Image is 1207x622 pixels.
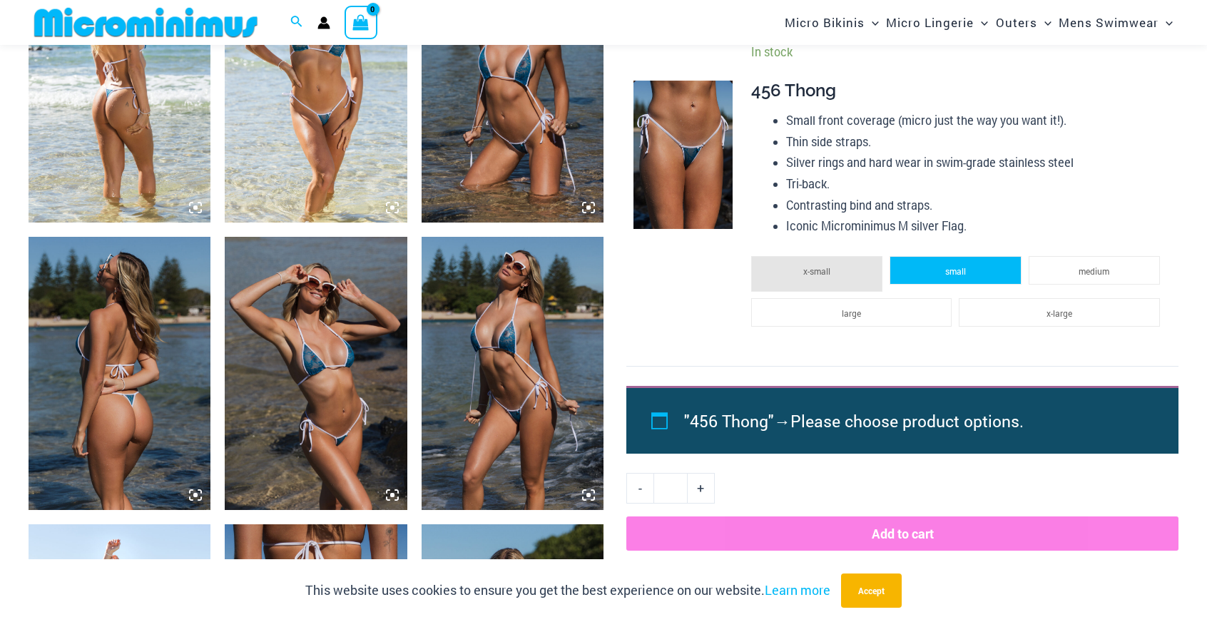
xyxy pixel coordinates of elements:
[751,44,1167,59] p: In stock
[225,237,407,510] img: Waves Breaking Ocean 312 Top 456 Bottom
[842,307,861,319] span: large
[751,298,952,327] li: large
[1059,4,1158,41] span: Mens Swimwear
[1079,265,1109,277] span: medium
[688,473,715,503] a: +
[959,298,1159,327] li: x-large
[790,410,1024,432] span: Please choose product options.
[786,215,1167,237] li: Iconic Microminimus M silver Flag.
[653,473,687,503] input: Product quantity
[996,4,1037,41] span: Outers
[803,265,830,277] span: x-small
[633,81,733,229] img: Waves Breaking Ocean 456 Bottom
[974,4,988,41] span: Menu Toggle
[29,6,263,39] img: MM SHOP LOGO FLAT
[29,237,210,510] img: Waves Breaking Ocean 312 Top 456 Bottom
[684,404,1146,437] li: →
[765,581,830,598] a: Learn more
[317,16,330,29] a: Account icon link
[841,573,902,608] button: Accept
[992,4,1055,41] a: OutersMenu ToggleMenu Toggle
[785,4,865,41] span: Micro Bikinis
[1029,256,1160,285] li: medium
[422,237,603,510] img: Waves Breaking Ocean 312 Top 456 Bottom
[345,6,377,39] a: View Shopping Cart, empty
[886,4,974,41] span: Micro Lingerie
[786,110,1167,131] li: Small front coverage (micro just the way you want it!).
[786,152,1167,173] li: Silver rings and hard wear in swim-grade stainless steel
[751,256,882,292] li: x-small
[626,473,653,503] a: -
[945,265,966,277] span: small
[865,4,879,41] span: Menu Toggle
[779,2,1178,43] nav: Site Navigation
[781,4,882,41] a: Micro BikinisMenu ToggleMenu Toggle
[890,256,1021,285] li: small
[786,195,1167,216] li: Contrasting bind and straps.
[786,131,1167,153] li: Thin side straps.
[786,173,1167,195] li: Tri-back.
[1055,4,1176,41] a: Mens SwimwearMenu ToggleMenu Toggle
[684,410,774,432] span: "456 Thong"
[305,580,830,601] p: This website uses cookies to ensure you get the best experience on our website.
[1037,4,1051,41] span: Menu Toggle
[290,14,303,32] a: Search icon link
[1158,4,1173,41] span: Menu Toggle
[882,4,992,41] a: Micro LingerieMenu ToggleMenu Toggle
[751,80,836,101] span: 456 Thong
[626,516,1178,551] button: Add to cart
[1046,307,1072,319] span: x-large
